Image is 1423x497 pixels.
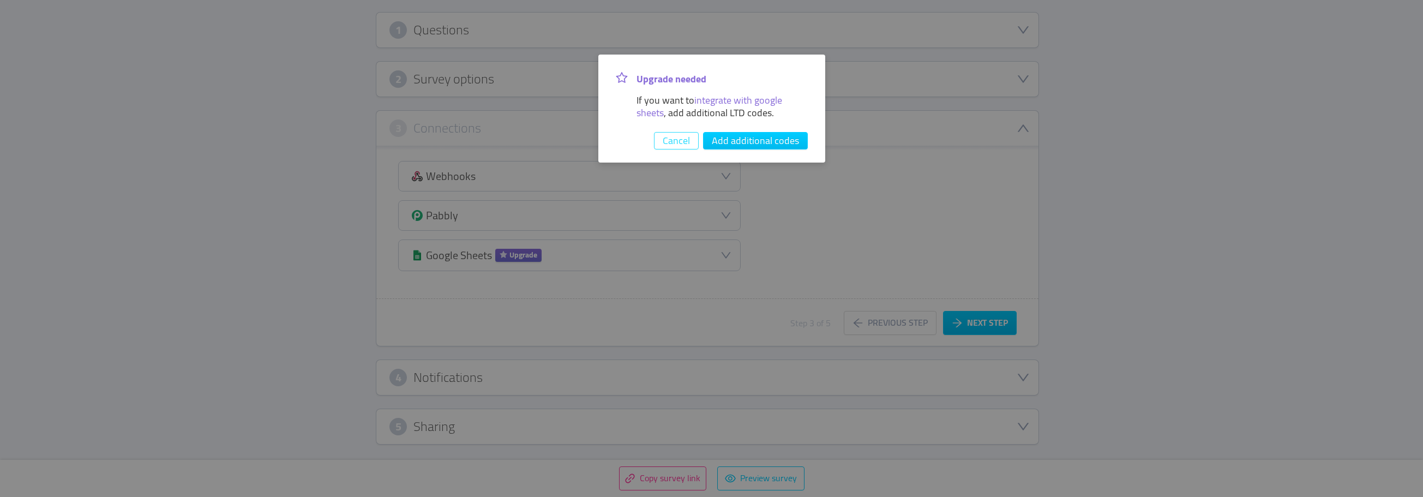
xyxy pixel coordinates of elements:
iframe: Chatra live chat [1235,368,1418,490]
span: integrate with google sheets [637,91,782,122]
button: Add additional codes [703,132,808,149]
i: icon: star [616,72,628,84]
div: Upgrade needed [637,72,808,86]
div: If you want to , add additional LTD codes. [637,94,808,119]
button: Cancel [654,132,699,149]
